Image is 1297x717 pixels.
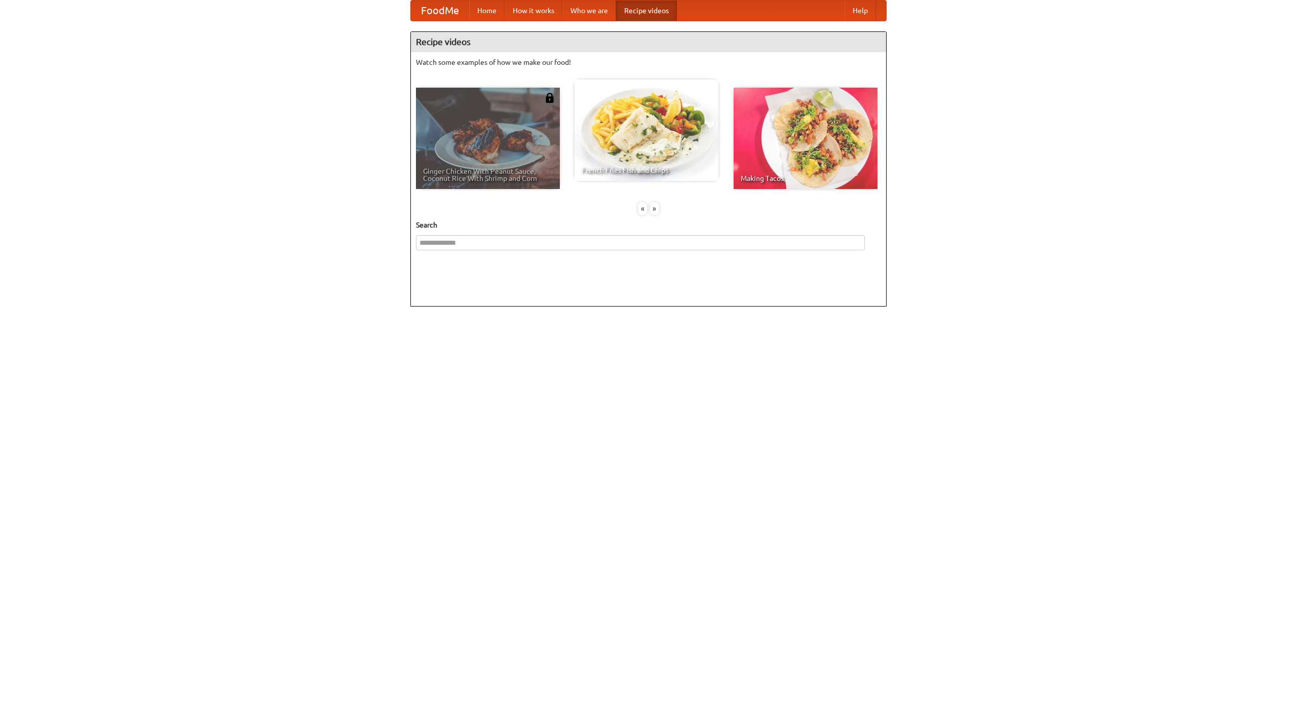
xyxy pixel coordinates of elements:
a: How it works [505,1,562,21]
a: French Fries Fish and Chips [575,80,718,181]
a: FoodMe [411,1,469,21]
a: Making Tacos [734,88,878,189]
div: « [638,202,647,215]
h5: Search [416,220,881,230]
span: Making Tacos [741,175,870,182]
h4: Recipe videos [411,32,886,52]
a: Help [845,1,876,21]
a: Home [469,1,505,21]
div: » [650,202,659,215]
a: Who we are [562,1,616,21]
p: Watch some examples of how we make our food! [416,57,881,67]
a: Recipe videos [616,1,677,21]
span: French Fries Fish and Chips [582,167,711,174]
img: 483408.png [545,93,555,103]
